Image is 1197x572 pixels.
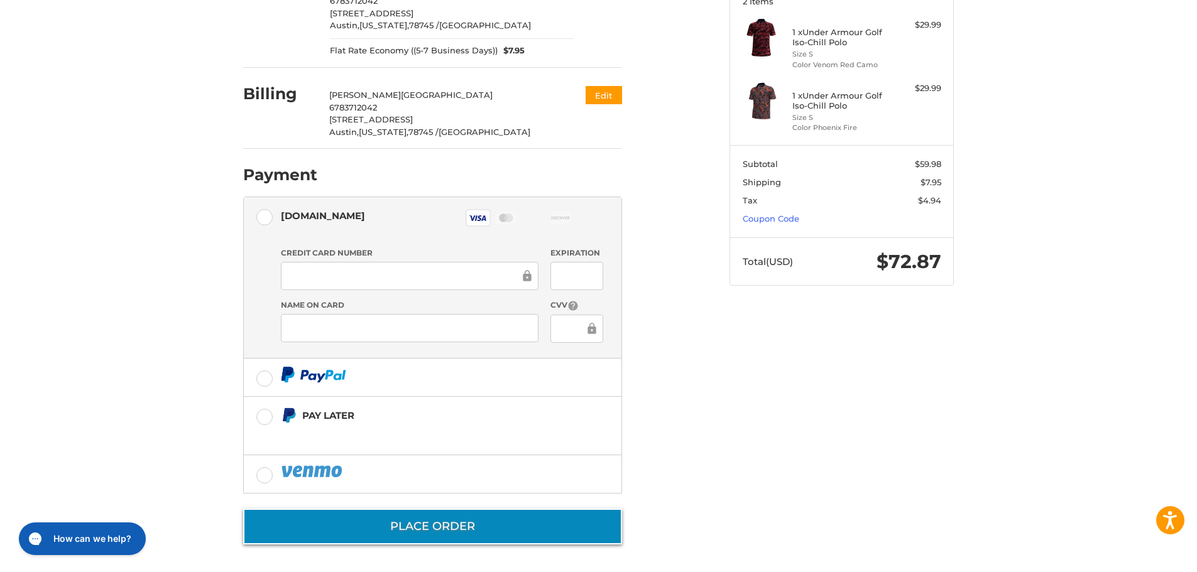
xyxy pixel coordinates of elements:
label: Expiration [550,247,603,259]
button: Place Order [243,509,622,544]
li: Size S [792,49,888,60]
h4: 1 x Under Armour Golf Iso-Chill Polo [792,90,888,111]
span: [PERSON_NAME] [329,90,401,100]
div: $29.99 [892,19,941,31]
span: $7.95 [498,45,525,57]
h2: Payment [243,165,317,185]
span: Shipping [743,177,781,187]
span: $72.87 [877,250,941,273]
label: CVV [550,299,603,311]
span: [STREET_ADDRESS] [329,114,413,124]
span: Total (USD) [743,256,793,267]
span: Austin, [329,127,359,137]
span: [GEOGRAPHIC_DATA] [439,20,531,30]
span: 6783712042 [329,102,377,112]
label: Credit Card Number [281,247,538,259]
iframe: Gorgias live chat messenger [13,518,150,559]
div: Pay Later [302,405,543,426]
img: Pay Later icon [281,407,297,423]
span: 78745 / [409,20,439,30]
a: Coupon Code [743,213,799,224]
button: Edit [586,86,622,104]
div: $29.99 [892,82,941,95]
span: [US_STATE], [359,20,409,30]
li: Color Venom Red Camo [792,60,888,70]
span: [US_STATE], [359,127,408,137]
img: PayPal icon [281,463,345,479]
img: PayPal icon [281,367,346,382]
h2: Billing [243,84,317,104]
span: Austin, [330,20,359,30]
span: Subtotal [743,159,778,169]
span: Flat Rate Economy ((5-7 Business Days)) [330,45,498,57]
div: [DOMAIN_NAME] [281,205,365,226]
span: [GEOGRAPHIC_DATA] [439,127,530,137]
span: $59.98 [915,159,941,169]
span: $7.95 [921,177,941,187]
span: 78745 / [408,127,439,137]
h4: 1 x Under Armour Golf Iso-Chill Polo [792,27,888,48]
iframe: PayPal Message 1 [281,428,544,440]
li: Size S [792,112,888,123]
span: [GEOGRAPHIC_DATA] [401,90,493,100]
li: Color Phoenix Fire [792,122,888,133]
span: Tax [743,195,757,205]
span: $4.94 [918,195,941,205]
span: [STREET_ADDRESS] [330,8,413,18]
label: Name on Card [281,299,538,311]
